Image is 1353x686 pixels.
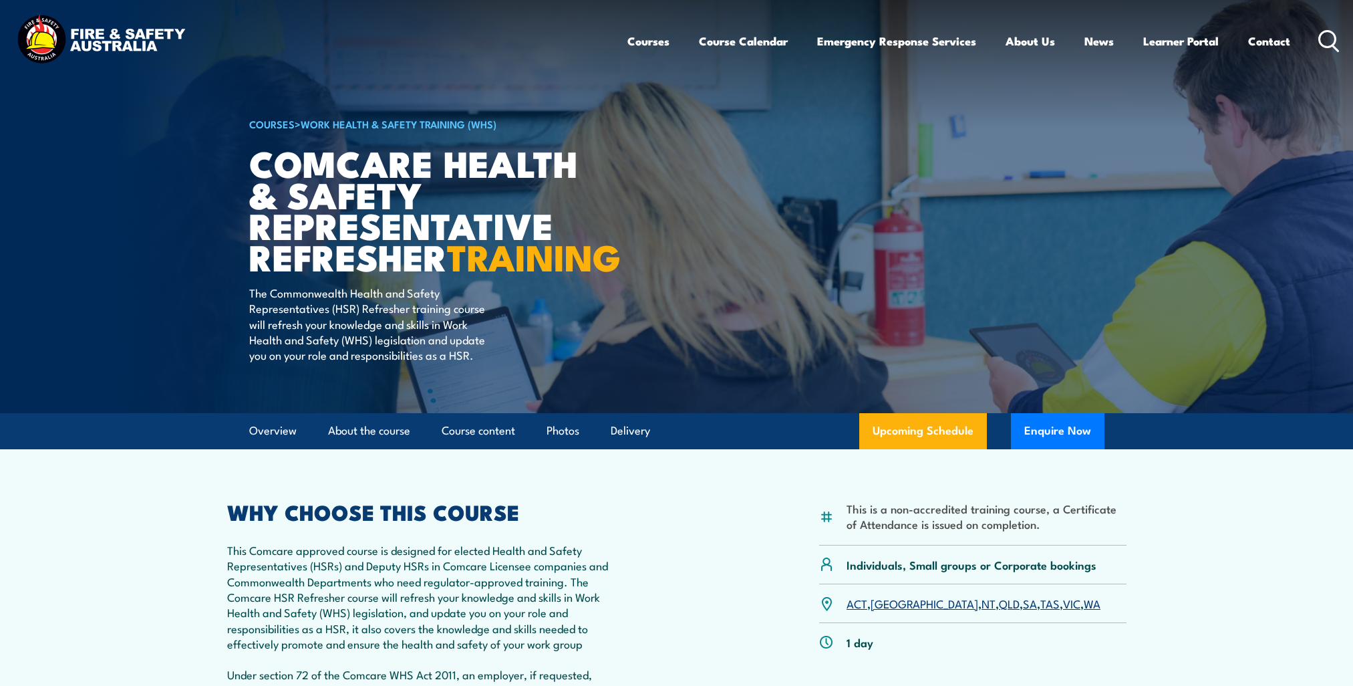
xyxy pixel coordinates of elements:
a: About the course [328,413,410,449]
a: QLD [999,595,1020,611]
p: This Comcare approved course is designed for elected Health and Safety Representatives (HSRs) and... [227,542,617,652]
a: [GEOGRAPHIC_DATA] [871,595,978,611]
a: Overview [249,413,297,449]
a: Photos [547,413,579,449]
p: , , , , , , , [847,596,1100,611]
a: Course Calendar [699,23,788,59]
a: VIC [1063,595,1080,611]
p: Individuals, Small groups or Corporate bookings [847,557,1096,572]
a: News [1084,23,1114,59]
a: Emergency Response Services [817,23,976,59]
button: Enquire Now [1011,413,1104,449]
h2: WHY CHOOSE THIS COURSE [227,502,617,521]
a: Learner Portal [1143,23,1219,59]
p: 1 day [847,635,873,650]
a: ACT [847,595,867,611]
a: Work Health & Safety Training (WHS) [301,116,496,131]
a: Upcoming Schedule [859,413,987,449]
a: NT [982,595,996,611]
a: TAS [1040,595,1060,611]
a: Contact [1248,23,1290,59]
a: About Us [1006,23,1055,59]
a: Course content [442,413,515,449]
a: Courses [627,23,669,59]
a: WA [1084,595,1100,611]
li: This is a non-accredited training course, a Certificate of Attendance is issued on completion. [847,501,1126,532]
h1: Comcare Health & Safety Representative Refresher [249,147,579,272]
h6: > [249,116,579,132]
a: COURSES [249,116,295,131]
a: SA [1023,595,1037,611]
p: The Commonwealth Health and Safety Representatives (HSR) Refresher training course will refresh y... [249,285,493,363]
a: Delivery [611,413,650,449]
strong: TRAINING [447,228,621,283]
